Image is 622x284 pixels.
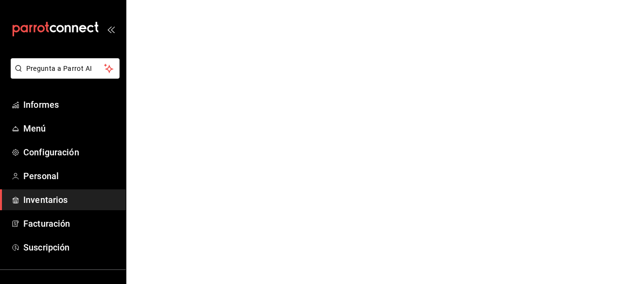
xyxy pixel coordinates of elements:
button: abrir_cajón_menú [107,25,115,33]
font: Inventarios [23,195,68,205]
a: Pregunta a Parrot AI [7,70,120,81]
font: Informes [23,100,59,110]
font: Configuración [23,147,79,157]
font: Pregunta a Parrot AI [26,65,92,72]
button: Pregunta a Parrot AI [11,58,120,79]
font: Suscripción [23,242,69,252]
font: Facturación [23,218,70,229]
font: Menú [23,123,46,134]
font: Personal [23,171,59,181]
